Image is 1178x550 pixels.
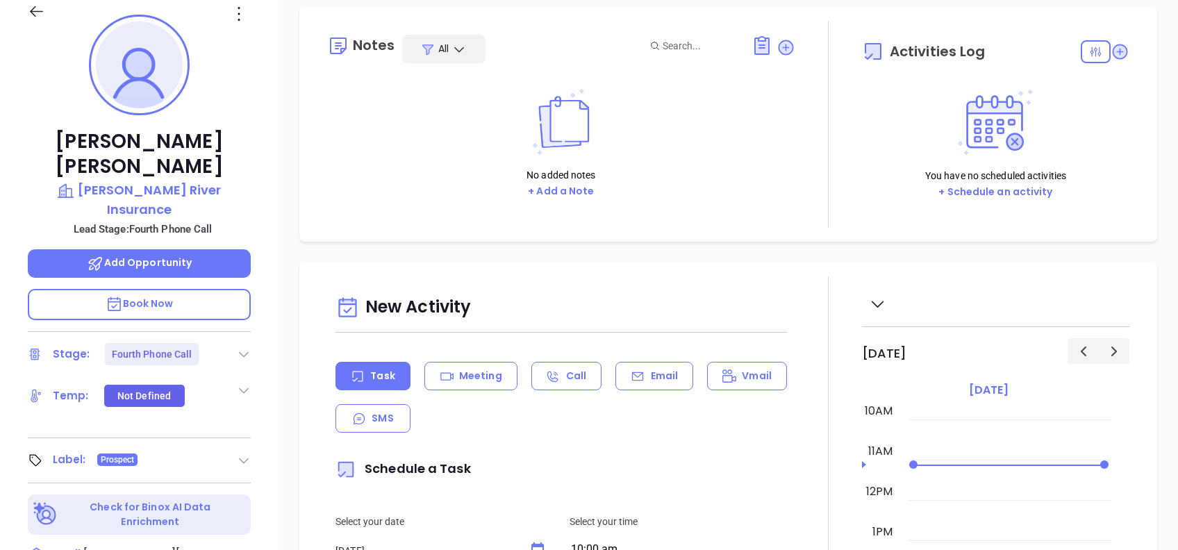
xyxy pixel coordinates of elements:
[33,502,58,526] img: Ai-Enrich-DaqCidB-.svg
[53,385,89,406] div: Temp:
[28,129,251,179] p: [PERSON_NAME] [PERSON_NAME]
[459,369,502,383] p: Meeting
[524,167,598,183] p: No added notes
[53,449,86,470] div: Label:
[106,297,174,310] span: Book Now
[335,460,471,477] span: Schedule a Task
[870,524,895,540] div: 1pm
[438,42,449,56] span: All
[651,369,679,383] p: Email
[524,89,599,155] img: Notes
[958,90,1033,156] img: Activities
[863,483,895,500] div: 12pm
[35,220,251,238] p: Lead Stage: Fourth Phone Call
[60,500,241,529] p: Check for Binox AI Data Enrichment
[524,183,598,199] button: + Add a Note
[934,184,1056,200] button: + Schedule an activity
[862,403,895,419] div: 10am
[890,44,985,58] span: Activities Log
[663,38,736,53] input: Search...
[370,369,395,383] p: Task
[925,168,1066,183] p: You have no scheduled activities
[112,343,192,365] div: Fourth Phone Call
[566,369,586,383] p: Call
[1098,338,1129,364] button: Next day
[1068,338,1099,364] button: Previous day
[353,38,395,52] div: Notes
[117,385,171,407] div: Not Defined
[570,514,787,529] p: Select your time
[335,514,553,529] p: Select your date
[742,369,772,383] p: Vmail
[53,344,90,365] div: Stage:
[96,22,183,108] img: profile-user
[335,290,787,326] div: New Activity
[865,443,895,460] div: 11am
[966,381,1011,400] a: [DATE]
[101,452,135,467] span: Prospect
[28,181,251,219] a: [PERSON_NAME] River Insurance
[372,411,393,426] p: SMS
[862,346,906,361] h2: [DATE]
[87,256,192,269] span: Add Opportunity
